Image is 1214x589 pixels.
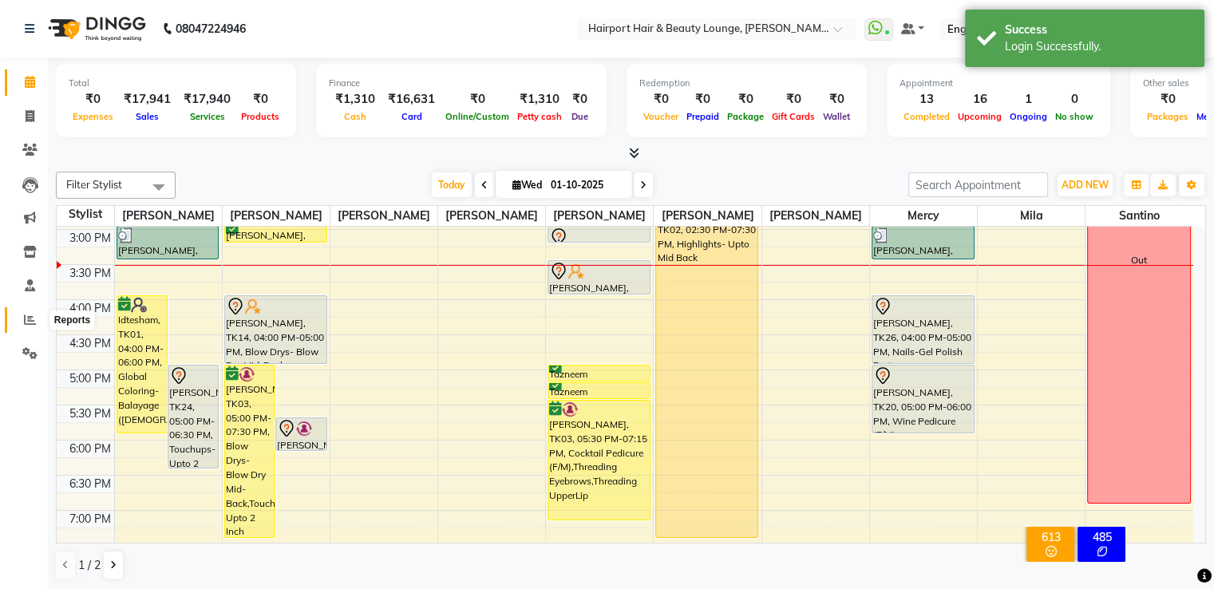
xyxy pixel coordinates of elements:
[340,111,370,122] span: Cash
[329,90,382,109] div: ₹1,310
[513,90,566,109] div: ₹1,310
[50,310,94,330] div: Reports
[1143,111,1192,122] span: Packages
[513,111,566,122] span: Petty cash
[1081,530,1122,544] div: 485
[329,77,594,90] div: Finance
[819,90,854,109] div: ₹0
[69,77,283,90] div: Total
[872,366,974,433] div: [PERSON_NAME], TK20, 05:00 PM-06:00 PM, Wine Pedicure (F/M)
[237,111,283,122] span: Products
[1006,90,1051,109] div: 1
[768,90,819,109] div: ₹0
[870,206,977,226] span: Mercy
[654,206,761,226] span: [PERSON_NAME]
[176,6,246,51] b: 08047224946
[1062,179,1109,191] span: ADD NEW
[908,172,1048,197] input: Search Appointment
[1005,22,1192,38] div: Success
[567,111,592,122] span: Due
[41,6,150,51] img: logo
[508,179,546,191] span: Wed
[548,366,650,381] div: Tazneem PATANWALLA, TK09, 05:00 PM-05:15 PM, Threading Eyebrows
[1143,90,1192,109] div: ₹0
[639,111,682,122] span: Voucher
[954,111,1006,122] span: Upcoming
[548,227,650,242] div: [PERSON_NAME], TK06, 03:00 PM-03:15 PM, Threading Eyebrows,Clean Up- O3+ (F/M)
[1006,111,1051,122] span: Ongoing
[66,300,114,317] div: 4:00 PM
[1030,530,1071,544] div: 613
[225,366,275,537] div: [PERSON_NAME], TK03, 05:00 PM-07:30 PM, Blow Drys- Blow Dry Mid-Back,Touchups- Upto 2 Inch ([DEMO...
[900,77,1097,90] div: Appointment
[69,90,117,109] div: ₹0
[1085,206,1193,226] span: Santino
[397,111,426,122] span: Card
[1058,174,1113,196] button: ADD NEW
[1005,38,1192,55] div: Login Successfully.
[639,77,854,90] div: Redemption
[132,111,163,122] span: Sales
[276,418,326,450] div: [PERSON_NAME], TK25, 05:45 PM-06:15 PM, Hair Cuts -Sr.Stylist([DEMOGRAPHIC_DATA])
[66,370,114,387] div: 5:00 PM
[441,90,513,109] div: ₹0
[768,111,819,122] span: Gift Cards
[66,265,114,282] div: 3:30 PM
[66,230,114,247] div: 3:00 PM
[1051,90,1097,109] div: 0
[900,90,954,109] div: 13
[656,192,757,537] div: [PERSON_NAME], TK02, 02:30 PM-07:30 PM, Highlights- Upto Mid Back
[225,296,326,363] div: [PERSON_NAME], TK14, 04:00 PM-05:00 PM, Blow Drys- Blow Dry Mid-Back
[762,206,869,226] span: [PERSON_NAME]
[186,111,229,122] span: Services
[237,90,283,109] div: ₹0
[66,441,114,457] div: 6:00 PM
[330,206,437,226] span: [PERSON_NAME]
[548,261,650,294] div: [PERSON_NAME], TK14, 03:30 PM-04:00 PM, Peel Of Wax- Full Face
[1131,253,1147,267] div: Out
[546,173,626,197] input: 2025-10-01
[548,401,650,520] div: [PERSON_NAME], TK03, 05:30 PM-07:15 PM, Cocktail Pedicure (F/M),Threading Eyebrows,Threading Uppe...
[223,206,330,226] span: [PERSON_NAME]
[872,227,974,259] div: [PERSON_NAME], TK22, 03:00 PM-03:30 PM, Wax - Underarms ([DEMOGRAPHIC_DATA])
[566,90,594,109] div: ₹0
[66,511,114,528] div: 7:00 PM
[819,111,854,122] span: Wallet
[115,206,222,226] span: [PERSON_NAME]
[66,476,114,492] div: 6:30 PM
[57,206,114,223] div: Stylist
[548,383,650,398] div: Tazneem PATANWALLA, TK09, 05:15 PM-05:30 PM, Threading Eyebrows
[225,227,326,242] div: [PERSON_NAME], TK08, 03:00 PM-03:15 PM, Hair Cuts -Sr.Stylist([DEMOGRAPHIC_DATA])
[432,172,472,197] span: Today
[168,366,218,468] div: [PERSON_NAME], TK24, 05:00 PM-06:30 PM, Touchups- Upto 2 Inch ([DEMOGRAPHIC_DATA])
[639,90,682,109] div: ₹0
[682,90,723,109] div: ₹0
[117,90,177,109] div: ₹17,941
[66,178,122,191] span: Filter Stylist
[900,111,954,122] span: Completed
[1051,111,1097,122] span: No show
[682,111,723,122] span: Prepaid
[954,90,1006,109] div: 16
[117,296,167,433] div: Idtesham, TK01, 04:00 PM-06:00 PM, Global Coloring- Balayage ([DEMOGRAPHIC_DATA])
[438,206,545,226] span: [PERSON_NAME]
[382,90,441,109] div: ₹16,631
[723,90,768,109] div: ₹0
[66,405,114,422] div: 5:30 PM
[177,90,237,109] div: ₹17,940
[69,111,117,122] span: Expenses
[117,227,219,259] div: [PERSON_NAME], TK21, 03:00 PM-03:30 PM, Hair Cuts -Sr.Stylist([DEMOGRAPHIC_DATA]),[PERSON_NAME]- ...
[78,557,101,574] span: 1 / 2
[978,206,1085,226] span: Mila
[441,111,513,122] span: Online/Custom
[872,296,974,363] div: [PERSON_NAME], TK26, 04:00 PM-05:00 PM, Nails-Gel Polish Feets
[546,206,653,226] span: [PERSON_NAME]
[723,111,768,122] span: Package
[66,335,114,352] div: 4:30 PM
